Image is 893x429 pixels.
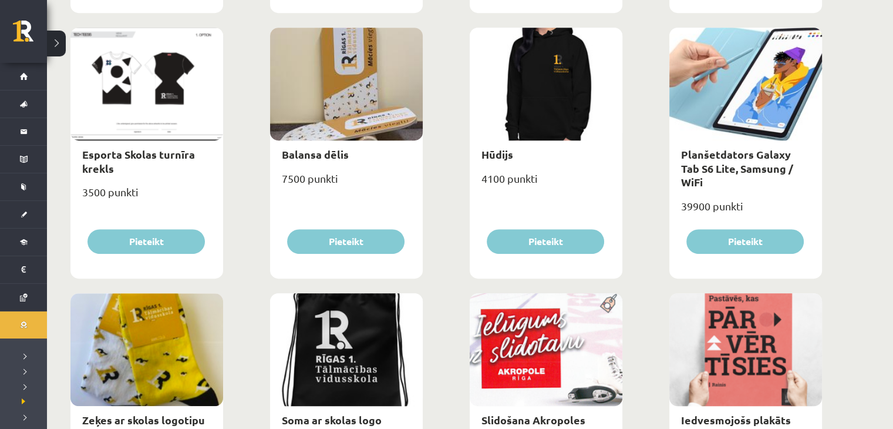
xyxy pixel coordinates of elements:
a: Zeķes ar skolas logotipu [82,413,205,427]
a: Balansa dēlis [282,148,349,161]
button: Pieteikt [487,229,604,254]
a: Planšetdators Galaxy Tab S6 Lite, Samsung / WiFi [681,148,793,189]
a: Rīgas 1. Tālmācības vidusskola [13,21,47,50]
a: Esporta Skolas turnīra krekls [82,148,195,175]
button: Pieteikt [287,229,405,254]
div: 3500 punkti [70,182,223,212]
a: Soma ar skolas logo [282,413,382,427]
a: Hūdijs [481,148,513,161]
div: 7500 punkti [270,169,423,198]
img: Populāra prece [596,293,622,313]
div: 39900 punkti [669,196,822,226]
div: 4100 punkti [470,169,622,198]
button: Pieteikt [87,229,205,254]
button: Pieteikt [686,229,804,254]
